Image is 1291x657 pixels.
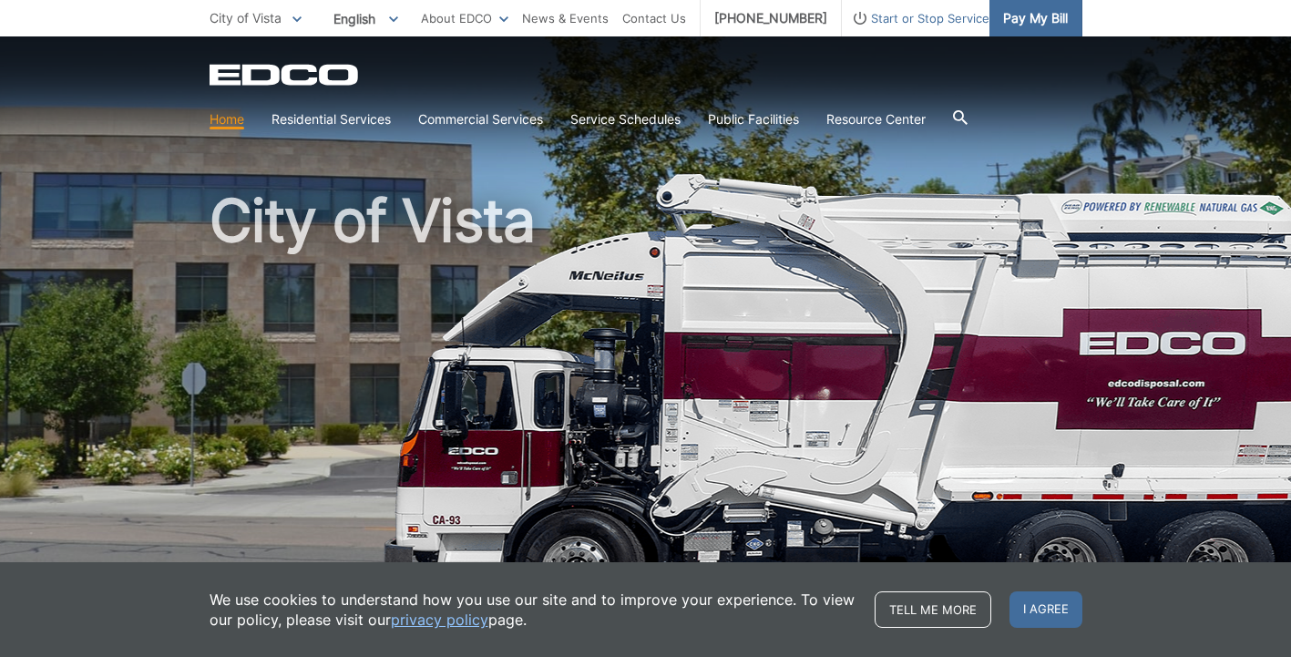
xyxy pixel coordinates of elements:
[210,109,244,129] a: Home
[826,109,926,129] a: Resource Center
[418,109,543,129] a: Commercial Services
[1003,8,1068,28] span: Pay My Bill
[875,591,991,628] a: Tell me more
[210,10,282,26] span: City of Vista
[570,109,681,129] a: Service Schedules
[391,610,488,630] a: privacy policy
[622,8,686,28] a: Contact Us
[210,590,856,630] p: We use cookies to understand how you use our site and to improve your experience. To view our pol...
[210,191,1082,591] h1: City of Vista
[421,8,508,28] a: About EDCO
[210,64,361,86] a: EDCD logo. Return to the homepage.
[522,8,609,28] a: News & Events
[708,109,799,129] a: Public Facilities
[1009,591,1082,628] span: I agree
[272,109,391,129] a: Residential Services
[320,4,412,34] span: English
